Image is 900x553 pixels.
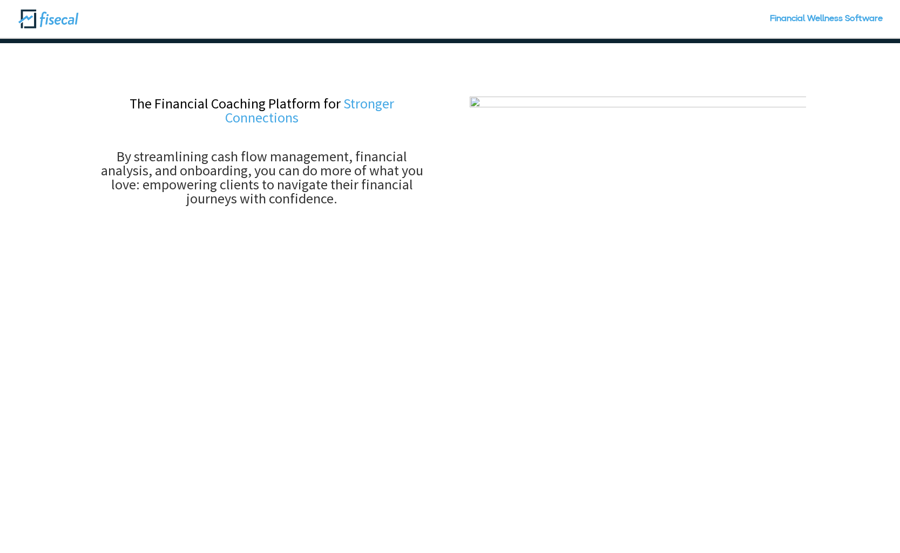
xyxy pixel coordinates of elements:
[225,94,394,126] span: Stronger Connections
[770,15,883,38] a: Financial Wellness Software
[94,149,431,211] h2: By streamlining cash flow management, financial analysis, and onboarding, you can do more of what...
[470,97,807,343] img: Screenshot 2024-01-09 150540
[18,9,79,29] img: Fisecal
[130,94,341,112] span: The Financial Coaching Platform for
